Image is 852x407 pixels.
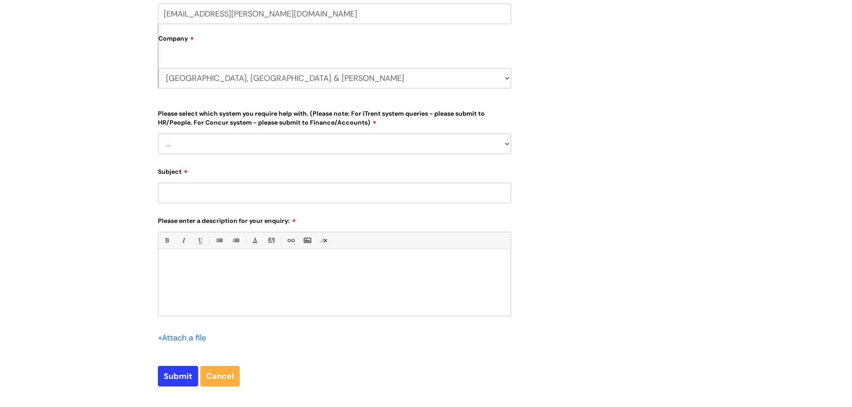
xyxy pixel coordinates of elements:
[301,235,313,246] a: Insert Image...
[158,214,511,225] label: Please enter a description for your enquiry:
[213,235,225,246] a: • Unordered List (Ctrl-Shift-7)
[266,235,277,246] a: Back Color
[249,235,260,246] a: Font Color
[318,235,329,246] a: Remove formatting (Ctrl-\)
[158,4,511,24] input: Email
[158,108,511,126] label: Please select which system you require help with. (Please note: For iTrent system queries - pleas...
[158,332,162,343] span: +
[230,235,241,246] a: 1. Ordered List (Ctrl-Shift-8)
[158,366,198,386] input: Submit
[178,235,189,246] a: Italic (Ctrl-I)
[158,331,212,345] div: Attach a file
[158,32,511,52] label: Company
[200,366,240,386] a: Cancel
[161,235,172,246] a: Bold (Ctrl-B)
[194,235,205,246] a: Underline(Ctrl-U)
[285,235,296,246] a: Link
[158,165,511,176] label: Subject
